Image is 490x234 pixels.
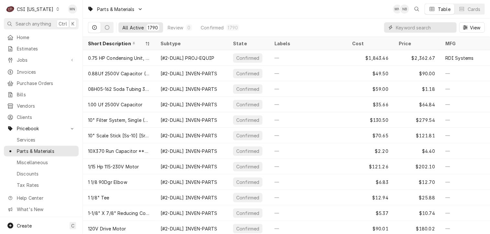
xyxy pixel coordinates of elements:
div: Short Description [88,40,144,47]
span: Services [17,136,75,143]
div: [#2-DUAL] INVEN-PARTS [161,179,217,186]
div: [#2-DUAL] PROJ-EQUIP [161,55,214,61]
div: 1-1/8" X 7/8" Reducing Coupling [88,210,150,217]
div: $1,843.46 [347,50,394,66]
div: 120V Drive Motor [88,225,126,232]
div: — [269,128,347,143]
div: 1.00 Uf 2500V Capacitor [88,101,143,108]
div: 0.75 HP Condensing Unit, Scroll Compressor, 208-230/1/60, Medium Temp [88,55,150,61]
span: Discounts [17,170,75,177]
div: — [269,190,347,205]
div: Subtype [161,40,221,47]
a: Go to What's New [4,204,79,215]
div: $121.81 [394,128,440,143]
a: Estimates [4,43,79,54]
div: Confirmed [236,86,260,92]
div: Confirmed [236,179,260,186]
div: $64.84 [394,97,440,112]
a: Go to Parts & Materials [85,4,146,15]
div: [#2-DUAL] INVEN-PARTS [161,86,217,92]
div: — [269,66,347,81]
a: Miscellaneous [4,157,79,168]
span: Purchase Orders [17,80,75,87]
div: — [269,159,347,174]
a: Go to Help Center [4,193,79,203]
div: [#2-DUAL] INVEN-PARTS [161,210,217,217]
div: [#2-DUAL] INVEN-PARTS [161,117,217,123]
div: $10.74 [394,205,440,221]
span: View [469,24,482,31]
a: Go to Pricebook [4,123,79,134]
a: Purchase Orders [4,78,79,89]
div: — [440,190,487,205]
div: — [269,174,347,190]
div: — [440,112,487,128]
div: 1 1/8 90Dgr Elbow [88,179,127,186]
a: Go to Jobs [4,55,79,65]
div: CSI [US_STATE] [17,6,53,13]
div: [#2-DUAL] INVEN-PARTS [161,132,217,139]
div: [#2-DUAL] INVEN-PARTS [161,163,217,170]
span: Bills [17,91,75,98]
div: 1790 [228,24,238,31]
div: $59.00 [347,81,394,97]
div: $12.94 [347,190,394,205]
div: [#2-DUAL] INVEN-PARTS [161,148,217,154]
div: [#2-DUAL] INVEN-PARTS [161,70,217,77]
span: Clients [17,114,75,121]
a: Clients [4,112,79,122]
span: Create [17,223,32,229]
div: $25.88 [394,190,440,205]
span: Miscellaneous [17,159,75,166]
div: Cards [468,6,481,13]
div: C [6,5,15,14]
div: [#2-DUAL] INVEN-PARTS [161,225,217,232]
span: Help Center [17,195,75,201]
span: Estimates [17,45,75,52]
div: MN [68,5,77,14]
span: C [71,222,74,229]
div: 0 [187,24,191,31]
div: Confirmed [236,210,260,217]
div: — [269,50,347,66]
div: 1/15 Hp 115-230V Motor [88,163,139,170]
div: $2.20 [347,143,394,159]
div: Confirmed [236,117,260,123]
div: Cost [352,40,387,47]
div: Confirmed [236,132,260,139]
div: 1 1/8" Tee [88,194,109,201]
div: Labels [274,40,342,47]
div: Table [438,6,451,13]
div: Confirmed [236,148,260,154]
div: $202.10 [394,159,440,174]
div: Confirmed [236,225,260,232]
div: Confirmed [236,194,260,201]
div: $1.18 [394,81,440,97]
span: Parts & Materials [17,148,75,154]
a: Invoices [4,67,79,77]
div: Melissa Nehls's Avatar [68,5,77,14]
div: — [269,205,347,221]
div: Review [168,24,183,31]
div: State [233,40,263,47]
div: — [440,143,487,159]
div: MN [393,5,402,14]
div: CSI Kentucky's Avatar [6,5,15,14]
a: Discounts [4,168,79,179]
div: NB [400,5,409,14]
div: 08H05-162 Soda Tubing 3/8" [88,86,150,92]
div: $6.83 [347,174,394,190]
div: $121.26 [347,159,394,174]
a: Home [4,32,79,43]
a: Parts & Materials [4,146,79,156]
div: — [269,112,347,128]
div: — [440,66,487,81]
div: [#2-DUAL] INVEN-PARTS [161,101,217,108]
div: 10" Filter System, Single (V11Ixf) [88,117,150,123]
span: K [72,20,74,27]
div: $49.50 [347,66,394,81]
a: Tax Rates [4,180,79,190]
div: 0.88Uf 2500V Capacitor (Was Part 30Z1251) [88,70,150,77]
div: Confirmed [236,163,260,170]
div: $2,362.67 [394,50,440,66]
